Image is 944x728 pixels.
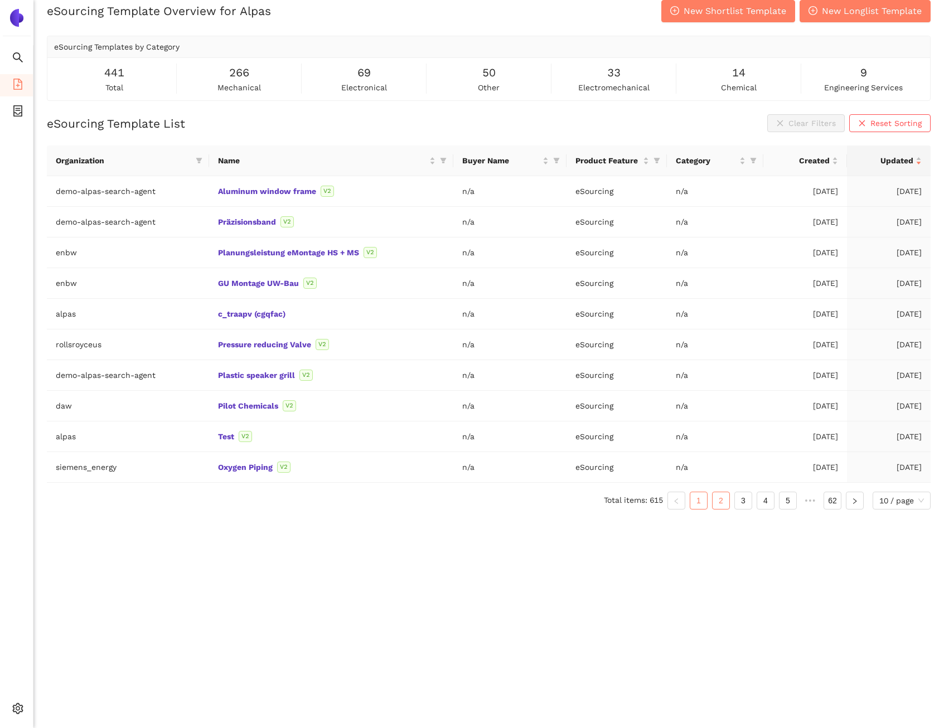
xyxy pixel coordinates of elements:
td: n/a [667,329,763,360]
span: 69 [357,64,371,81]
span: container [12,101,23,124]
td: n/a [667,207,763,237]
span: Reset Sorting [870,117,922,129]
a: 62 [824,492,841,509]
td: [DATE] [763,360,847,391]
td: [DATE] [763,237,847,268]
span: right [851,498,858,504]
td: daw [47,391,209,421]
span: 14 [732,64,745,81]
td: eSourcing [567,299,667,329]
td: enbw [47,237,209,268]
td: eSourcing [567,268,667,299]
td: [DATE] [763,268,847,299]
td: n/a [453,207,567,237]
td: eSourcing [567,421,667,452]
span: electronical [341,81,387,94]
span: total [105,81,123,94]
span: filter [196,157,202,164]
span: V2 [303,278,317,289]
span: setting [12,699,23,721]
td: n/a [453,421,567,452]
td: eSourcing [567,360,667,391]
td: enbw [47,268,209,299]
span: V2 [316,339,329,350]
td: n/a [667,421,763,452]
td: [DATE] [763,329,847,360]
li: 2 [712,492,730,509]
span: V2 [239,431,252,442]
td: [DATE] [847,237,931,268]
span: left [673,498,680,504]
span: file-add [12,75,23,97]
span: 10 / page [879,492,924,509]
li: Next Page [846,492,864,509]
th: this column's title is Name,this column is sortable [209,145,453,176]
span: V2 [277,462,291,473]
td: [DATE] [763,299,847,329]
li: Previous Page [667,492,685,509]
td: [DATE] [847,299,931,329]
td: [DATE] [847,207,931,237]
td: n/a [667,360,763,391]
td: n/a [453,176,567,207]
td: n/a [453,329,567,360]
th: this column's title is Category,this column is sortable [667,145,763,176]
th: this column's title is Created,this column is sortable [763,145,847,176]
a: 5 [780,492,796,509]
td: eSourcing [567,207,667,237]
span: filter [748,152,759,169]
td: eSourcing [567,237,667,268]
span: chemical [721,81,757,94]
span: Name [218,154,427,167]
li: 1 [690,492,708,509]
span: 50 [482,64,496,81]
td: [DATE] [847,176,931,207]
span: other [478,81,500,94]
td: n/a [453,268,567,299]
button: closeReset Sorting [849,114,931,132]
div: Page Size [873,492,931,509]
td: eSourcing [567,176,667,207]
span: V2 [364,247,377,258]
a: 2 [713,492,729,509]
td: n/a [453,299,567,329]
td: alpas [47,421,209,452]
span: engineering services [824,81,903,94]
span: Created [772,154,830,167]
td: [DATE] [847,421,931,452]
td: n/a [667,299,763,329]
td: eSourcing [567,452,667,483]
a: 4 [757,492,774,509]
td: [DATE] [847,268,931,299]
td: n/a [453,360,567,391]
td: n/a [667,452,763,483]
h2: eSourcing Template Overview for Alpas [47,3,271,19]
td: siemens_energy [47,452,209,483]
th: this column's title is Buyer Name,this column is sortable [453,145,567,176]
td: n/a [453,237,567,268]
span: 441 [104,64,124,81]
span: 9 [860,64,867,81]
td: n/a [667,237,763,268]
span: V2 [280,216,294,227]
td: [DATE] [763,176,847,207]
li: Total items: 615 [604,492,663,509]
th: this column's title is Product Feature,this column is sortable [567,145,667,176]
a: 3 [735,492,752,509]
span: filter [651,152,662,169]
span: electromechanical [578,81,650,94]
td: [DATE] [763,421,847,452]
span: filter [653,157,660,164]
td: demo-alpas-search-agent [47,360,209,391]
img: Logo [8,9,26,27]
a: 1 [690,492,707,509]
li: Next 5 Pages [801,492,819,509]
span: filter [438,152,449,169]
span: V2 [283,400,296,411]
td: eSourcing [567,391,667,421]
td: [DATE] [763,207,847,237]
td: [DATE] [847,329,931,360]
td: demo-alpas-search-agent [47,207,209,237]
span: mechanical [217,81,261,94]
